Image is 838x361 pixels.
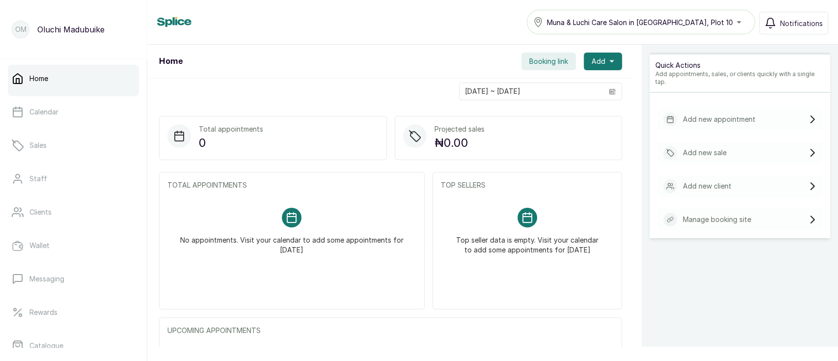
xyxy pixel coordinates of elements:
a: Wallet [8,232,139,259]
p: Home [29,74,48,83]
a: Staff [8,165,139,193]
p: No appointments. Visit your calendar to add some appointments for [DATE] [179,227,405,255]
p: TOP SELLERS [441,180,614,190]
button: Add [584,53,622,70]
p: Clients [29,207,52,217]
a: Home [8,65,139,92]
p: ₦0.00 [434,134,485,152]
p: Projected sales [434,124,485,134]
span: Muna & Luchi Care Salon in [GEOGRAPHIC_DATA], Plot 10 [547,17,733,28]
p: Rewards [29,307,57,317]
p: Top seller data is empty. Visit your calendar to add some appointments for [DATE] [453,227,602,255]
a: Messaging [8,265,139,293]
button: Notifications [759,12,828,34]
a: Calendar [8,98,139,126]
h1: Home [159,56,183,67]
svg: calendar [609,88,616,95]
p: Catalogue [29,341,63,351]
p: Add new appointment [683,114,756,124]
p: TOTAL APPOINTMENTS [167,180,416,190]
p: 0 [199,134,263,152]
button: Booking link [521,53,576,70]
a: Clients [8,198,139,226]
p: Manage booking site [683,215,751,224]
p: Total appointments [199,124,263,134]
span: Booking link [529,56,568,66]
a: Sales [8,132,139,159]
p: Quick Actions [655,60,824,70]
p: Messaging [29,274,64,284]
a: Rewards [8,299,139,326]
p: Add appointments, sales, or clients quickly with a single tap. [655,70,824,86]
p: Staff [29,174,47,184]
span: Notifications [780,18,823,28]
p: Oluchi Madubuike [37,24,105,35]
button: Muna & Luchi Care Salon in [GEOGRAPHIC_DATA], Plot 10 [527,10,755,34]
p: OM [15,25,27,34]
p: Sales [29,140,47,150]
input: Select date [460,83,603,100]
p: UPCOMING APPOINTMENTS [167,326,614,335]
a: Catalogue [8,332,139,360]
p: Calendar [29,107,58,117]
span: Add [592,56,605,66]
p: Add new client [683,181,731,191]
p: Add new sale [683,148,727,158]
p: Wallet [29,241,50,250]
